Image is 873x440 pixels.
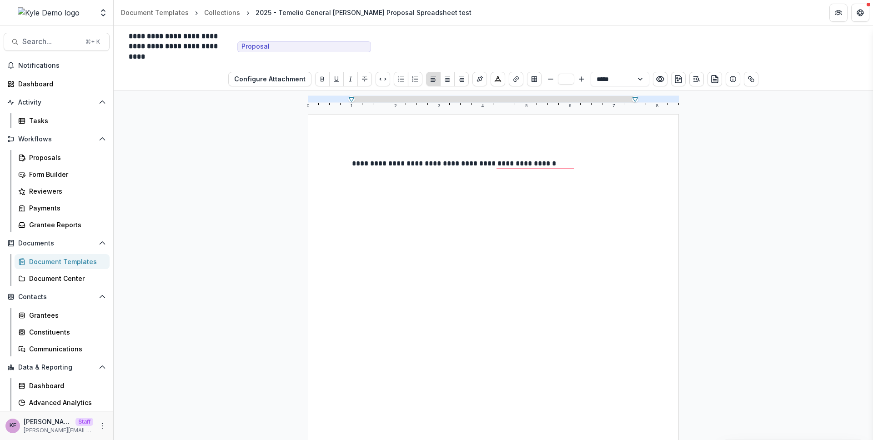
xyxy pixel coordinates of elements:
[4,236,110,250] button: Open Documents
[29,257,102,266] div: Document Templates
[121,8,189,17] div: Document Templates
[472,72,487,86] button: Insert Signature
[440,72,455,86] button: Align Center
[15,308,110,323] a: Grantees
[15,378,110,393] a: Dashboard
[689,72,704,86] button: Open Editor Sidebar
[15,113,110,128] a: Tasks
[10,423,16,429] div: Kyle Ford
[15,167,110,182] a: Form Builder
[29,153,102,162] div: Proposals
[18,7,80,18] img: Kyle Demo logo
[491,72,505,86] button: Choose font color
[15,184,110,199] a: Reviewers
[653,72,667,86] button: Preview preview-doc.pdf
[15,254,110,269] a: Document Templates
[707,72,722,86] button: preview-proposal-pdf
[29,398,102,407] div: Advanced Analytics
[75,418,93,426] p: Staff
[343,72,358,86] button: Italicize
[24,417,72,426] p: [PERSON_NAME]
[24,426,93,435] p: [PERSON_NAME][EMAIL_ADDRESS][DOMAIN_NAME]
[256,8,472,17] div: 2025 - Temelio General [PERSON_NAME] Proposal Spreadsheet test
[117,6,475,19] nav: breadcrumb
[29,203,102,213] div: Payments
[201,6,244,19] a: Collections
[18,79,102,89] div: Dashboard
[18,240,95,247] span: Documents
[15,200,110,215] a: Payments
[15,150,110,165] a: Proposals
[18,364,95,371] span: Data & Reporting
[4,58,110,73] button: Notifications
[394,72,408,86] button: Bullet List
[29,327,102,337] div: Constituents
[4,76,110,91] a: Dashboard
[15,271,110,286] a: Document Center
[29,310,102,320] div: Grantees
[15,341,110,356] a: Communications
[744,72,758,86] button: Show related entities
[29,381,102,390] div: Dashboard
[97,420,108,431] button: More
[22,37,80,46] span: Search...
[18,62,106,70] span: Notifications
[357,72,372,86] button: Strike
[509,72,523,86] button: Create link
[4,132,110,146] button: Open Workflows
[29,274,102,283] div: Document Center
[329,72,344,86] button: Underline
[228,72,311,86] button: Configure Attachment
[426,72,441,86] button: Align Left
[4,360,110,375] button: Open Data & Reporting
[4,95,110,110] button: Open Activity
[829,4,848,22] button: Partners
[18,293,95,301] span: Contacts
[84,37,102,47] div: ⌘ + K
[576,74,587,85] button: Bigger
[15,325,110,340] a: Constituents
[29,220,102,230] div: Grantee Reports
[15,395,110,410] a: Advanced Analytics
[241,43,270,50] span: Proposal
[671,72,686,86] button: download-word
[408,72,422,86] button: Ordered List
[29,116,102,125] div: Tasks
[29,186,102,196] div: Reviewers
[4,33,110,51] button: Search...
[851,4,869,22] button: Get Help
[18,99,95,106] span: Activity
[376,72,390,86] button: Code
[545,74,556,85] button: Smaller
[18,135,95,143] span: Workflows
[726,72,740,86] button: Show details
[97,4,110,22] button: Open entity switcher
[29,170,102,179] div: Form Builder
[4,290,110,304] button: Open Contacts
[204,8,240,17] div: Collections
[15,217,110,232] a: Grantee Reports
[29,344,102,354] div: Communications
[527,72,542,86] button: Insert Table
[454,72,469,86] button: Align Right
[315,72,330,86] button: Bold
[117,6,192,19] a: Document Templates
